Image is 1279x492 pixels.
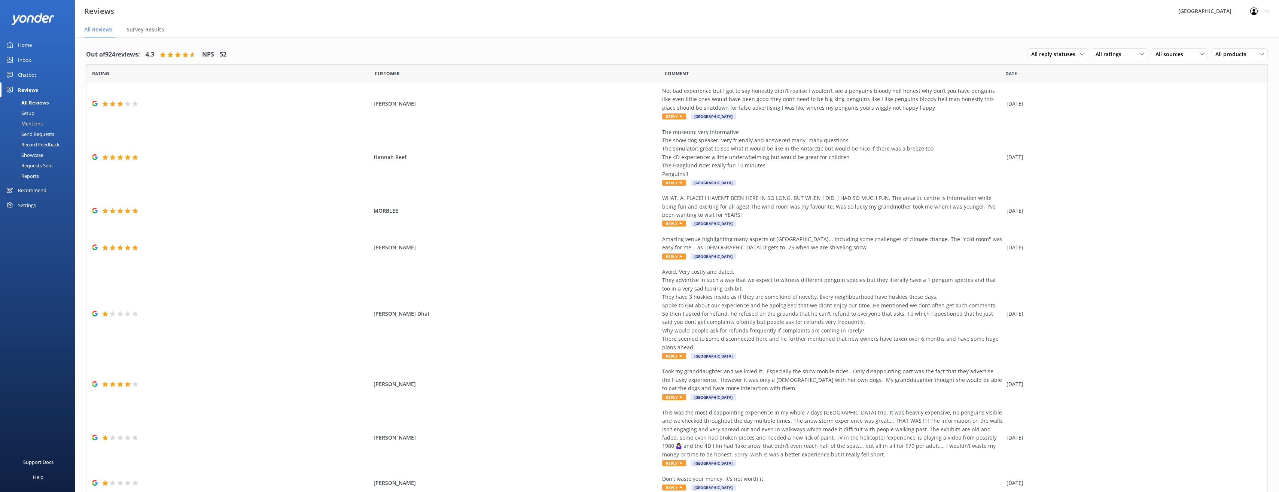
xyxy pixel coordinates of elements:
[662,253,686,259] span: Reply
[18,37,32,52] div: Home
[4,129,54,139] div: Send Requests
[1005,70,1017,77] span: Date
[662,460,686,466] span: Reply
[662,485,686,491] span: Reply
[691,221,736,227] span: [GEOGRAPHIC_DATA]
[1155,50,1188,58] span: All sources
[374,243,659,252] span: [PERSON_NAME]
[18,67,36,82] div: Chatbot
[92,70,109,77] span: Date
[86,50,140,60] h4: Out of 924 reviews:
[1096,50,1126,58] span: All ratings
[662,128,1003,178] div: The museum: very informative The snow dog speaker: very friendly and answered many, many question...
[662,221,686,227] span: Reply
[18,82,38,97] div: Reviews
[691,394,736,400] span: [GEOGRAPHIC_DATA]
[662,113,686,119] span: Reply
[4,150,43,160] div: Showcase
[4,139,60,150] div: Record Feedback
[1007,434,1258,442] div: [DATE]
[127,26,164,33] span: Survey Results
[1007,380,1258,388] div: [DATE]
[4,160,53,171] div: Requests Sent
[4,108,34,118] div: Setup
[374,100,659,108] span: [PERSON_NAME]
[18,52,31,67] div: Inbox
[4,97,49,108] div: All Reviews
[1007,207,1258,215] div: [DATE]
[691,460,736,466] span: [GEOGRAPHIC_DATA]
[375,70,400,77] span: Date
[662,235,1003,252] div: Amazing venue highlighting many aspects of [GEOGRAPHIC_DATA]... including some challenges of clim...
[84,26,112,33] span: All Reviews
[4,97,75,108] a: All Reviews
[1007,100,1258,108] div: [DATE]
[1007,243,1258,252] div: [DATE]
[374,310,659,318] span: [PERSON_NAME] Dhat
[662,87,1003,112] div: Not bad experience but I got to say honestly didn’t realise I wouldn’t see a penguins bloody hell...
[1215,50,1251,58] span: All products
[662,394,686,400] span: Reply
[4,118,43,129] div: Mentions
[33,470,43,485] div: Help
[4,139,75,150] a: Record Feedback
[23,455,54,470] div: Support Docs
[4,129,75,139] a: Send Requests
[662,180,686,186] span: Reply
[662,409,1003,459] div: This was the most disappointing experience in my whole 7 days [GEOGRAPHIC_DATA] trip. It was heav...
[374,153,659,161] span: Hannah Reef
[220,50,226,60] h4: 52
[691,113,736,119] span: [GEOGRAPHIC_DATA]
[18,198,36,213] div: Settings
[691,353,736,359] span: [GEOGRAPHIC_DATA]
[202,50,214,60] h4: NPS
[4,160,75,171] a: Requests Sent
[11,13,54,25] img: yonder-white-logo.png
[4,171,39,181] div: Reports
[4,171,75,181] a: Reports
[665,70,689,77] span: Question
[1007,310,1258,318] div: [DATE]
[662,475,1003,483] div: Don't waste your money, it's not worth it
[18,183,46,198] div: Recommend
[1007,479,1258,487] div: [DATE]
[374,434,659,442] span: [PERSON_NAME]
[374,207,659,215] span: MORBLEE
[662,268,1003,352] div: Avoid. Very costly and dated. They advertise in such a way that we expect to witness different pe...
[662,194,1003,219] div: WHAT. A. PLACE! I HAVEN'T BEEN HERE IN SO LONG, BUT WHEN I DID, I HAD SO MUCH FUN. The antartic c...
[691,253,736,259] span: [GEOGRAPHIC_DATA]
[662,367,1003,392] div: Took my granddaughter and we loved it. Especially the snow mobile rides. Only disappointing part ...
[4,118,75,129] a: Mentions
[662,353,686,359] span: Reply
[1031,50,1080,58] span: All reply statuses
[691,485,736,491] span: [GEOGRAPHIC_DATA]
[1007,153,1258,161] div: [DATE]
[4,150,75,160] a: Showcase
[691,180,736,186] span: [GEOGRAPHIC_DATA]
[374,380,659,388] span: [PERSON_NAME]
[374,479,659,487] span: [PERSON_NAME]
[146,50,154,60] h4: 4.3
[4,108,75,118] a: Setup
[84,5,114,17] h3: Reviews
